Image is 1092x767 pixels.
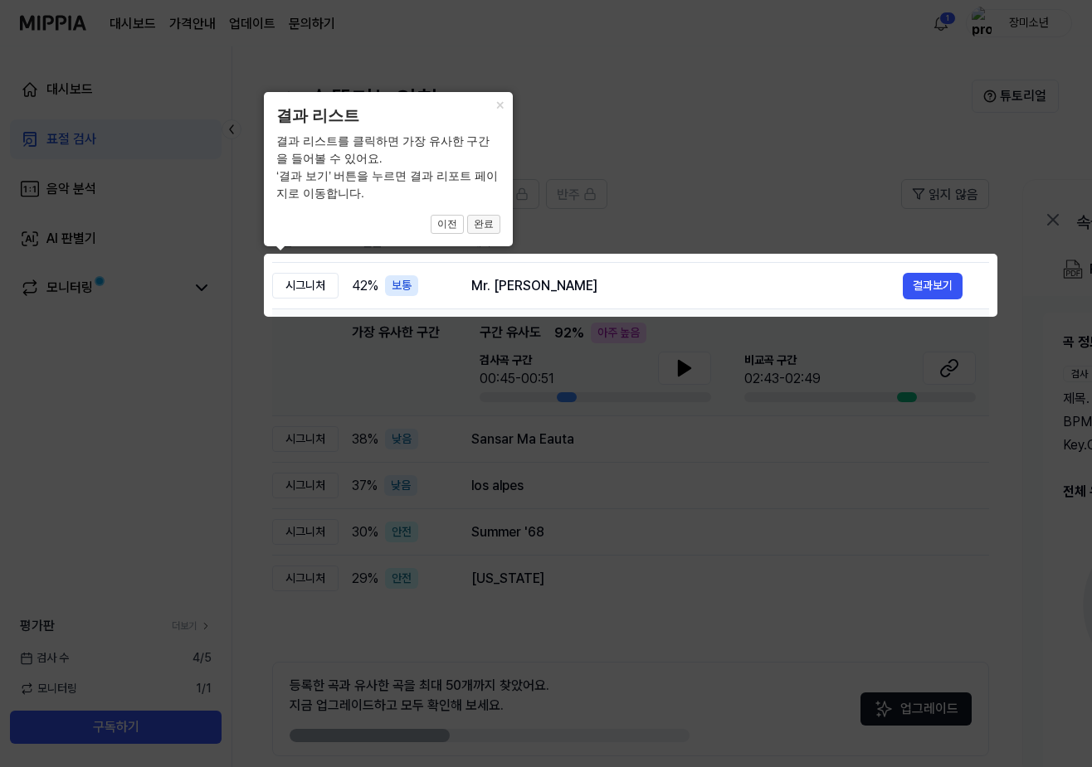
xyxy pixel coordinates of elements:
header: 결과 리스트 [276,104,500,129]
div: 결과 리스트를 클릭하면 가장 유사한 구간을 들어볼 수 있어요. ‘결과 보기’ 버튼을 누르면 결과 리포트 페이지로 이동합니다. [276,133,500,202]
button: 이전 [431,215,464,235]
button: Close [486,92,513,115]
button: 완료 [467,215,500,235]
button: 결과보기 [903,273,963,299]
div: 보통 [385,275,418,296]
div: Mr. [PERSON_NAME] [471,276,903,296]
span: 42 % [352,276,378,296]
div: 시그니처 [272,273,339,299]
